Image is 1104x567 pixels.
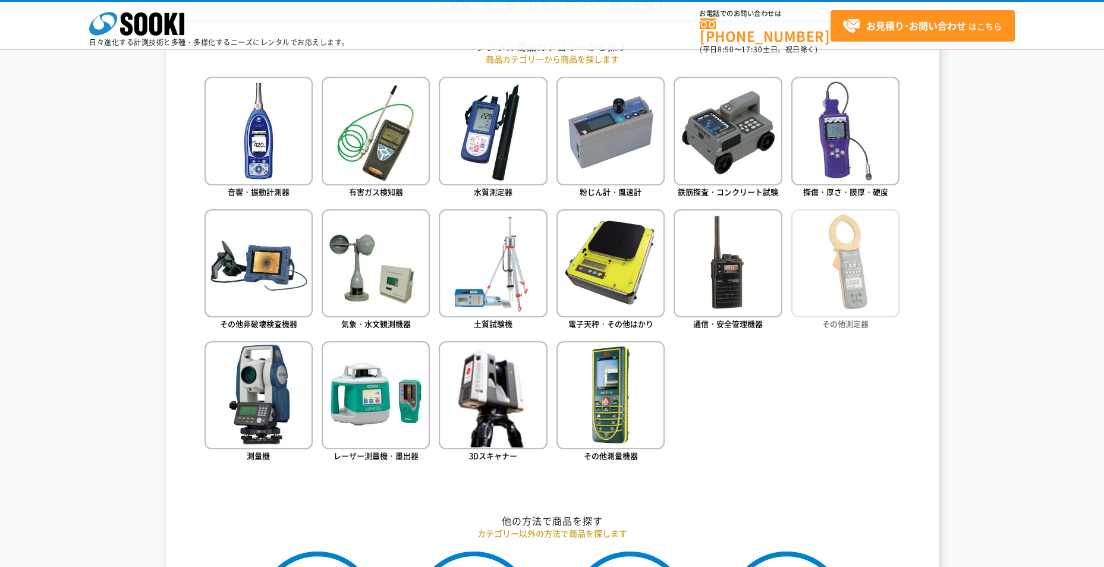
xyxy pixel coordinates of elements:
[556,341,665,464] a: その他測量機器
[822,318,869,329] span: その他測定器
[678,186,778,197] span: 鉄筋探査・コンクリート試験
[674,77,782,200] a: 鉄筋探査・コンクリート試験
[439,341,547,464] a: 3Dスキャナー
[556,77,665,200] a: 粉じん計・風速計
[205,341,313,464] a: 測量機
[205,77,313,185] img: 音響・振動計測器
[718,44,734,55] span: 8:50
[700,10,831,17] span: お電話でのお問い合わせは
[205,527,900,540] p: カテゴリー以外の方法で商品を探します
[803,186,888,197] span: 探傷・厚さ・膜厚・硬度
[842,17,1002,35] span: はこちら
[205,209,313,332] a: その他非破壊検査機器
[556,209,665,332] a: 電子天秤・その他はかり
[568,318,653,329] span: 電子天秤・その他はかり
[247,450,270,461] span: 測量機
[674,209,782,317] img: 通信・安全管理機器
[700,18,831,43] a: [PHONE_NUMBER]
[439,209,547,332] a: 土質試験機
[341,318,411,329] span: 気象・水文観測機器
[791,209,899,317] img: その他測定器
[580,186,641,197] span: 粉じん計・風速計
[439,209,547,317] img: 土質試験機
[741,44,763,55] span: 17:30
[322,341,430,464] a: レーザー測量機・墨出器
[89,39,350,46] p: 日々進化する計測技術と多種・多様化するニーズにレンタルでお応えします。
[205,53,900,65] p: 商品カテゴリーから商品を探します
[556,341,665,449] img: その他測量機器
[674,209,782,332] a: 通信・安全管理機器
[205,515,900,527] h2: 他の方法で商品を探す
[693,318,763,329] span: 通信・安全管理機器
[474,186,512,197] span: 水質測定器
[322,209,430,317] img: 気象・水文観測機器
[556,77,665,185] img: 粉じん計・風速計
[866,18,966,33] strong: お見積り･お問い合わせ
[474,318,512,329] span: 土質試験機
[349,186,403,197] span: 有害ガス検知器
[556,209,665,317] img: 電子天秤・その他はかり
[205,341,313,449] img: 測量機
[322,77,430,185] img: 有害ガス検知器
[322,341,430,449] img: レーザー測量機・墨出器
[439,77,547,185] img: 水質測定器
[322,209,430,332] a: 気象・水文観測機器
[791,77,899,185] img: 探傷・厚さ・膜厚・硬度
[322,77,430,200] a: 有害ガス検知器
[469,450,517,461] span: 3Dスキャナー
[791,209,899,332] a: その他測定器
[334,450,419,461] span: レーザー測量機・墨出器
[791,77,899,200] a: 探傷・厚さ・膜厚・硬度
[205,209,313,317] img: その他非破壊検査機器
[228,186,290,197] span: 音響・振動計測器
[831,10,1015,42] a: お見積り･お問い合わせはこちら
[439,77,547,200] a: 水質測定器
[439,341,547,449] img: 3Dスキャナー
[205,77,313,200] a: 音響・振動計測器
[584,450,638,461] span: その他測量機器
[674,77,782,185] img: 鉄筋探査・コンクリート試験
[220,318,297,329] span: その他非破壊検査機器
[700,44,817,55] span: (平日 ～ 土日、祝日除く)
